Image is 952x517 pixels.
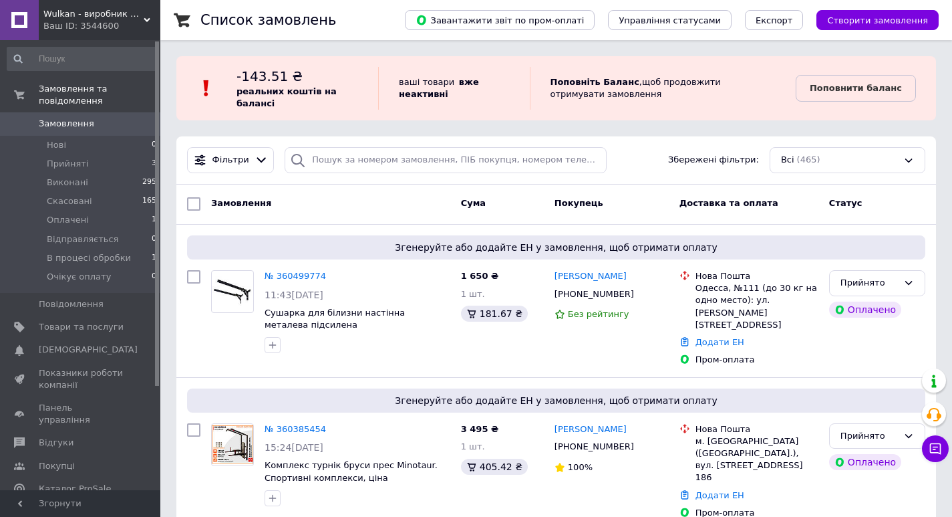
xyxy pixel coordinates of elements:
[550,77,639,87] b: Поповніть Баланс
[405,10,595,30] button: Завантажити звіт по пром-оплаті
[236,86,337,108] b: реальних коштів на балансі
[695,435,818,484] div: м. [GEOGRAPHIC_DATA] ([GEOGRAPHIC_DATA].), вул. [STREET_ADDRESS] 186
[142,195,156,207] span: 165
[378,67,529,110] div: ваші товари
[554,270,627,283] a: [PERSON_NAME]
[668,154,759,167] span: Збережені фільтри:
[552,286,637,303] div: [PHONE_NUMBER]
[810,83,902,93] b: Поповнити баланс
[200,12,336,28] h1: Список замовлень
[39,321,124,333] span: Товари та послуги
[39,402,124,426] span: Панель управління
[212,154,249,167] span: Фільтри
[47,177,88,189] span: Виконані
[827,15,928,25] span: Створити замовлення
[554,198,603,208] span: Покупець
[840,276,898,290] div: Прийнято
[756,15,793,25] span: Експорт
[39,118,94,130] span: Замовлення
[152,271,156,283] span: 0
[568,309,629,319] span: Без рейтингу
[236,68,303,84] span: -143.51 ₴
[679,198,778,208] span: Доставка та оплата
[47,252,131,264] span: В процесі обробки
[47,158,88,170] span: Прийняті
[695,423,818,435] div: Нова Пошта
[265,290,323,300] span: 11:43[DATE]
[461,306,528,322] div: 181.67 ₴
[568,462,593,472] span: 100%
[39,298,104,310] span: Повідомлення
[552,438,637,455] div: [PHONE_NUMBER]
[39,483,111,495] span: Каталог ProSale
[152,233,156,245] span: 0
[47,195,92,207] span: Скасовані
[152,252,156,264] span: 1
[47,139,66,151] span: Нові
[43,8,144,20] span: Wulkan - виробник мангалів і сковорідок для приємного відпочинку!
[695,354,818,366] div: Пром-оплата
[192,241,920,254] span: Згенеруйте або додайте ЕН у замовлення, щоб отримати оплату
[196,78,216,98] img: :exclamation:
[461,441,485,451] span: 1 шт.
[39,460,75,472] span: Покупці
[47,271,111,283] span: Очікує оплату
[47,233,118,245] span: Відправляється
[211,198,271,208] span: Замовлення
[399,77,479,99] b: вже неактивні
[695,270,818,282] div: Нова Пошта
[816,10,939,30] button: Створити замовлення
[797,154,820,165] span: (465)
[461,459,528,475] div: 405.42 ₴
[695,490,744,500] a: Додати ЕН
[152,139,156,151] span: 0
[212,273,253,310] img: Фото товару
[142,177,156,189] span: 295
[152,158,156,170] span: 3
[265,271,326,281] a: № 360499774
[608,10,732,30] button: Управління статусами
[7,47,158,71] input: Пошук
[840,429,898,443] div: Прийнято
[461,271,498,281] span: 1 650 ₴
[803,15,939,25] a: Створити замовлення
[211,270,254,313] a: Фото товару
[265,442,323,453] span: 15:24[DATE]
[619,15,721,25] span: Управління статусами
[212,425,253,463] img: Фото товару
[416,14,584,26] span: Завантажити звіт по пром-оплаті
[265,460,438,483] a: Комплекс турнік бруси прес Minotaur. Спортивні комплекси, ціна
[152,214,156,226] span: 1
[265,308,405,330] a: Сушарка для білизни настінна металева підсилена
[461,424,498,434] span: 3 495 ₴
[829,302,901,318] div: Оплачено
[265,424,326,434] a: № 360385454
[829,198,862,208] span: Статус
[530,67,796,110] div: , щоб продовжити отримувати замовлення
[39,367,124,391] span: Показники роботи компанії
[211,423,254,466] a: Фото товару
[39,344,138,356] span: [DEMOGRAPHIC_DATA]
[461,198,486,208] span: Cума
[796,75,916,102] a: Поповнити баланс
[285,147,607,173] input: Пошук за номером замовлення, ПІБ покупця, номером телефону, Email, номером накладної
[43,20,160,32] div: Ваш ID: 3544600
[695,337,744,347] a: Додати ЕН
[829,454,901,470] div: Оплачено
[554,423,627,436] a: [PERSON_NAME]
[745,10,804,30] button: Експорт
[922,435,949,462] button: Чат з покупцем
[47,214,89,226] span: Оплачені
[39,83,160,107] span: Замовлення та повідомлення
[461,289,485,299] span: 1 шт.
[192,394,920,407] span: Згенеруйте або додайте ЕН у замовлення, щоб отримати оплату
[695,282,818,331] div: Одесса, №111 (до 30 кг на одно место): ул. [PERSON_NAME][STREET_ADDRESS]
[39,437,73,449] span: Відгуки
[781,154,794,167] span: Всі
